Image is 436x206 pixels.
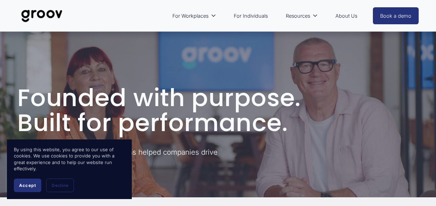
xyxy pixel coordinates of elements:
[19,183,36,188] span: Accept
[172,11,208,20] span: For Workplaces
[282,8,321,24] a: folder dropdown
[14,146,125,172] p: By using this website, you agree to our use of cookies. We use cookies to provide you with a grea...
[17,85,418,135] h1: Founded with purpose. Built for performance.
[332,8,361,24] a: About Us
[17,147,250,167] p: Since [DATE], [PERSON_NAME] has helped companies drive employee performance.
[17,5,66,27] img: Groov | Unlock Human Potential at Work and in Life
[373,7,419,24] a: Book a demo
[46,179,74,192] button: Decline
[52,183,68,188] span: Decline
[7,139,132,199] section: Cookie banner
[14,179,41,192] button: Accept
[169,8,220,24] a: folder dropdown
[230,8,271,24] a: For Individuals
[286,11,310,20] span: Resources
